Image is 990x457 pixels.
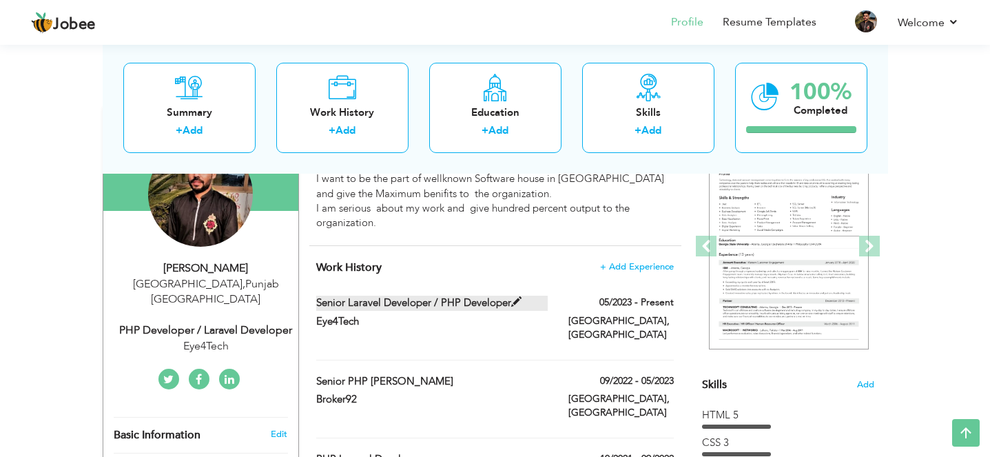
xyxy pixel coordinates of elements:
[53,17,96,32] span: Jobee
[482,123,488,138] label: +
[114,429,200,442] span: Basic Information
[316,296,548,310] label: Senior Laravel Developer / PHP Developer
[702,436,874,450] div: CSS 3
[671,14,703,30] a: Profile
[114,338,298,354] div: Eye4Tech
[635,123,641,138] label: +
[114,261,298,276] div: [PERSON_NAME]
[31,12,96,34] a: Jobee
[134,105,245,119] div: Summary
[287,105,398,119] div: Work History
[600,374,674,388] label: 09/2022 - 05/2023
[857,378,874,392] span: Add
[148,142,253,247] img: Muhammad Saleem
[593,105,703,119] div: Skills
[568,314,674,342] label: [GEOGRAPHIC_DATA], [GEOGRAPHIC_DATA]
[183,123,203,137] a: Add
[641,123,661,137] a: Add
[702,377,727,392] span: Skills
[271,428,287,440] a: Edit
[599,296,674,309] label: 05/2023 - Present
[329,123,336,138] label: +
[316,142,673,231] div: I am hard Working and Passionate about my Work.I have ability to pick new things quickly and time...
[243,276,245,292] span: ,
[316,260,382,275] span: Work History
[898,14,959,31] a: Welcome
[440,105,550,119] div: Education
[702,408,874,423] div: HTML 5
[316,261,673,274] h4: This helps to show the companies you have worked for.
[114,323,298,338] div: PHP Developer / Laravel Developer
[336,123,355,137] a: Add
[790,103,852,117] div: Completed
[723,14,816,30] a: Resume Templates
[114,276,298,308] div: [GEOGRAPHIC_DATA] Punjab [GEOGRAPHIC_DATA]
[855,10,877,32] img: Profile Img
[488,123,508,137] a: Add
[790,80,852,103] div: 100%
[600,262,674,272] span: + Add Experience
[316,374,548,389] label: Senior PHP [PERSON_NAME]
[316,392,548,407] label: Broker92
[31,12,53,34] img: jobee.io
[316,314,548,329] label: Eye4Tech
[176,123,183,138] label: +
[568,392,674,420] label: [GEOGRAPHIC_DATA], [GEOGRAPHIC_DATA]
